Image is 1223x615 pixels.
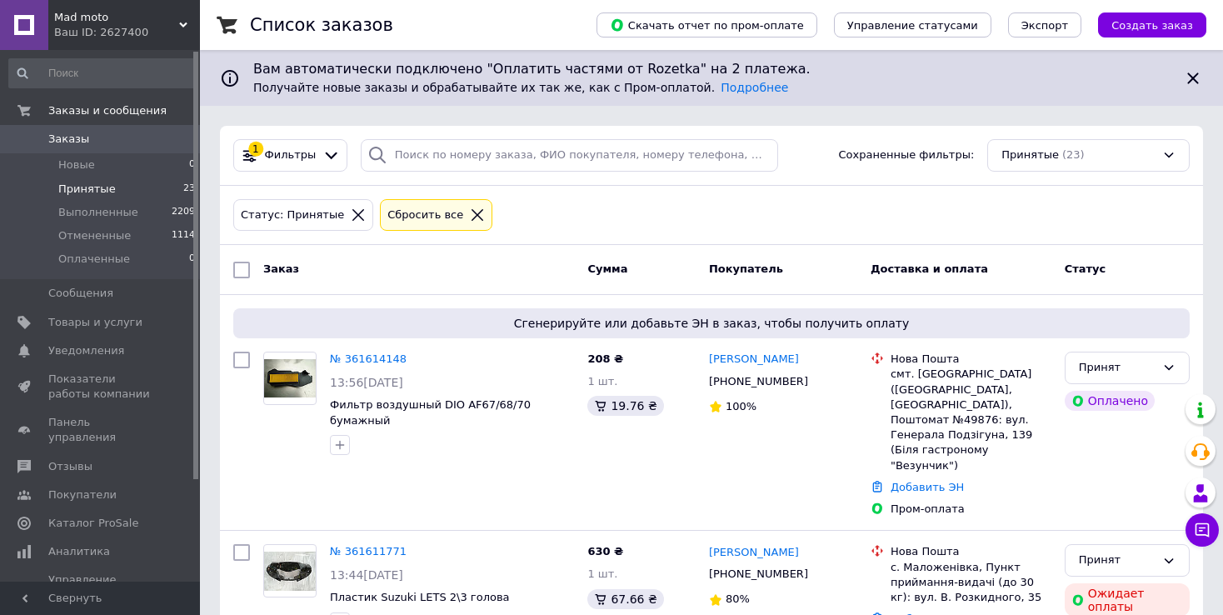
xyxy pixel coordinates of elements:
[891,560,1051,606] div: с. Маложенівка, Пункт приймання-видачі (до 30 кг): вул. В. Розкидного, 35
[891,367,1051,472] div: смт. [GEOGRAPHIC_DATA] ([GEOGRAPHIC_DATA], [GEOGRAPHIC_DATA]), Поштомат №49876: вул. Генерала Под...
[48,544,110,559] span: Аналитика
[264,552,316,591] img: Фото товару
[1008,12,1081,37] button: Экспорт
[1079,552,1156,569] div: Принят
[263,544,317,597] a: Фото товару
[330,545,407,557] a: № 361611771
[48,315,142,330] span: Товары и услуги
[839,147,975,163] span: Сохраненные фильтры:
[48,516,138,531] span: Каталог ProSale
[587,375,617,387] span: 1 шт.
[891,352,1051,367] div: Нова Пошта
[871,262,988,275] span: Доставка и оплата
[48,459,92,474] span: Отзывы
[1186,513,1219,547] button: Чат с покупателем
[48,372,154,402] span: Показатели работы компании
[250,15,393,35] h1: Список заказов
[237,207,347,224] div: Статус: Принятые
[58,228,131,243] span: Отмененные
[263,262,299,275] span: Заказ
[709,545,799,561] a: [PERSON_NAME]
[587,262,627,275] span: Сумма
[1065,262,1106,275] span: Статус
[183,182,195,197] span: 23
[1062,148,1085,161] span: (23)
[264,359,316,398] img: Фото товару
[587,589,663,609] div: 67.66 ₴
[891,481,964,493] a: Добавить ЭН
[834,12,991,37] button: Управление статусами
[1081,18,1206,31] a: Создать заказ
[1021,19,1068,32] span: Экспорт
[240,315,1183,332] span: Сгенерируйте или добавьте ЭН в заказ, чтобы получить оплату
[48,132,89,147] span: Заказы
[384,207,467,224] div: Сбросить все
[172,205,195,220] span: 2209
[587,545,623,557] span: 630 ₴
[706,563,811,585] div: [PHONE_NUMBER]
[58,182,116,197] span: Принятые
[726,400,756,412] span: 100%
[58,157,95,172] span: Новые
[726,592,750,605] span: 80%
[361,139,778,172] input: Поиск по номеру заказа, ФИО покупателя, номеру телефона, Email, номеру накладной
[265,147,317,163] span: Фильтры
[189,157,195,172] span: 0
[330,352,407,365] a: № 361614148
[54,25,200,40] div: Ваш ID: 2627400
[253,60,1170,79] span: Вам автоматически подключено "Оплатить частями от Rozetka" на 2 платежа.
[58,205,138,220] span: Выполненные
[48,572,154,602] span: Управление сайтом
[48,415,154,445] span: Панель управления
[48,343,124,358] span: Уведомления
[189,252,195,267] span: 0
[721,81,788,94] a: Подробнее
[330,376,403,389] span: 13:56[DATE]
[330,591,510,603] a: Пластик Suzuki LETS 2\3 голова
[1065,391,1155,411] div: Оплачено
[253,81,788,94] span: Получайте новые заказы и обрабатывайте их так же, как с Пром-оплатой.
[847,19,978,32] span: Управление статусами
[1098,12,1206,37] button: Создать заказ
[58,252,130,267] span: Оплаченные
[8,58,197,88] input: Поиск
[263,352,317,405] a: Фото товару
[891,502,1051,517] div: Пром-оплата
[709,262,783,275] span: Покупатель
[706,371,811,392] div: [PHONE_NUMBER]
[709,352,799,367] a: [PERSON_NAME]
[1079,359,1156,377] div: Принят
[597,12,817,37] button: Скачать отчет по пром-оплате
[1111,19,1193,32] span: Создать заказ
[587,567,617,580] span: 1 шт.
[891,544,1051,559] div: Нова Пошта
[587,396,663,416] div: 19.76 ₴
[1001,147,1059,163] span: Принятые
[330,568,403,582] span: 13:44[DATE]
[48,286,113,301] span: Сообщения
[172,228,195,243] span: 1114
[54,10,179,25] span: Mad moto
[48,103,167,118] span: Заказы и сообщения
[587,352,623,365] span: 208 ₴
[248,142,263,157] div: 1
[48,487,117,502] span: Покупатели
[610,17,804,32] span: Скачать отчет по пром-оплате
[330,398,531,427] a: Фильтр воздушный DIO AF67/68/70 бумажный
